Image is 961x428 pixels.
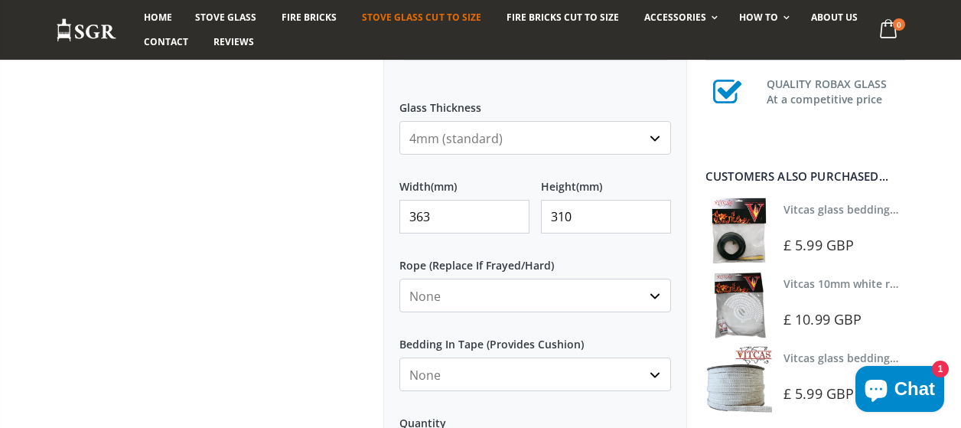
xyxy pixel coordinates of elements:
[184,5,268,30] a: Stove Glass
[644,11,706,24] span: Accessories
[399,87,672,115] label: Glass Thickness
[399,324,672,351] label: Bedding In Tape (Provides Cushion)
[399,245,672,273] label: Rope (Replace If Frayed/Hard)
[132,30,200,54] a: Contact
[739,11,778,24] span: How To
[132,5,184,30] a: Home
[431,180,457,194] span: (mm)
[705,272,772,338] img: Vitcas white rope, glue and gloves kit 10mm
[783,310,862,328] span: £ 10.99 GBP
[705,198,772,264] img: Vitcas stove glass bedding in tape
[350,5,492,30] a: Stove Glass Cut To Size
[851,366,949,416] inbox-online-store-chat: Shopify online store chat
[144,11,172,24] span: Home
[144,35,188,48] span: Contact
[195,11,256,24] span: Stove Glass
[270,5,348,30] a: Fire Bricks
[541,166,671,194] label: Height
[811,11,858,24] span: About us
[399,166,529,194] label: Width
[767,74,905,107] h3: QUALITY ROBAX GLASS At a competitive price
[783,236,854,254] span: £ 5.99 GBP
[874,15,905,45] a: 0
[495,5,630,30] a: Fire Bricks Cut To Size
[783,384,854,403] span: £ 5.99 GBP
[633,5,725,30] a: Accessories
[213,35,254,48] span: Reviews
[800,5,869,30] a: About us
[202,30,265,54] a: Reviews
[893,18,905,31] span: 0
[507,11,619,24] span: Fire Bricks Cut To Size
[282,11,337,24] span: Fire Bricks
[576,180,602,194] span: (mm)
[728,5,797,30] a: How To
[705,346,772,413] img: Vitcas stove glass bedding in tape
[705,171,905,182] div: Customers also purchased...
[362,11,480,24] span: Stove Glass Cut To Size
[56,18,117,43] img: Stove Glass Replacement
